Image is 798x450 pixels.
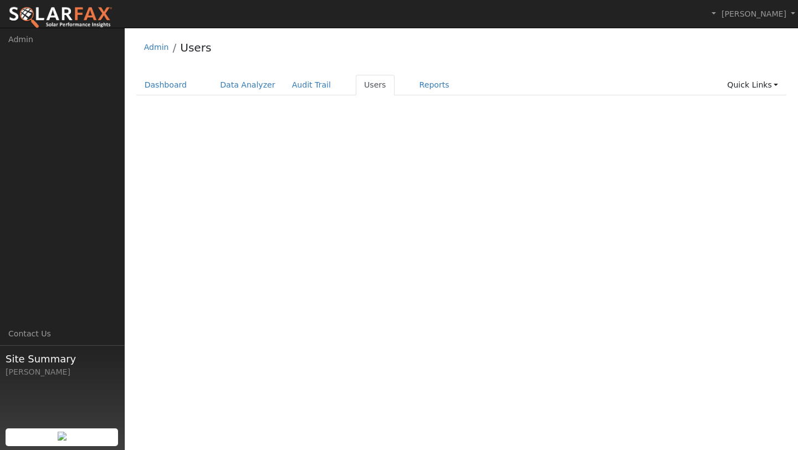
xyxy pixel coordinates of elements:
a: Quick Links [719,75,786,95]
div: [PERSON_NAME] [6,366,119,378]
a: Audit Trail [284,75,339,95]
a: Users [356,75,395,95]
span: [PERSON_NAME] [722,9,786,18]
a: Dashboard [136,75,196,95]
a: Reports [411,75,458,95]
a: Admin [144,43,169,52]
img: SolarFax [8,6,112,29]
span: Site Summary [6,351,119,366]
a: Data Analyzer [212,75,284,95]
a: Users [180,41,211,54]
img: retrieve [58,432,66,441]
